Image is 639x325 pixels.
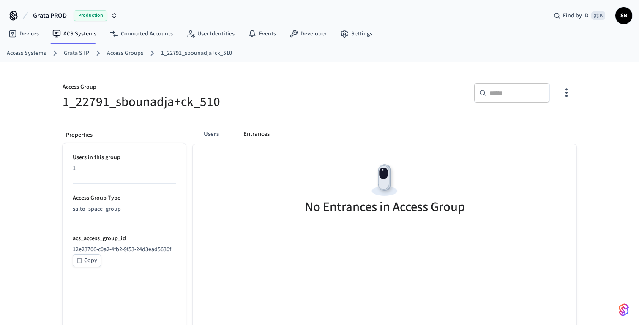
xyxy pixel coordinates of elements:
[107,49,143,58] a: Access Groups
[591,11,605,20] span: ⌘ K
[46,26,103,41] a: ACS Systems
[33,11,67,21] span: Grata PROD
[73,254,101,267] button: Copy
[64,49,89,58] a: Grata STP
[619,303,629,317] img: SeamLogoGradient.69752ec5.svg
[237,124,276,144] button: Entrances
[63,93,314,111] h5: 1_22791_sbounadja+ck_510
[103,26,180,41] a: Connected Accounts
[66,131,183,140] p: Properties
[283,26,333,41] a: Developer
[73,194,176,203] p: Access Group Type
[180,26,241,41] a: User Identities
[563,11,589,20] span: Find by ID
[161,49,232,58] a: 1_22791_sbounadja+ck_510
[73,245,176,254] p: 12e23706-c0a2-4fb2-9f53-24d3ead5630f
[73,153,176,162] p: Users in this group
[2,26,46,41] a: Devices
[241,26,283,41] a: Events
[73,164,176,173] div: 1
[63,83,314,93] p: Access Group
[73,205,176,214] div: salto_space_group
[366,161,404,199] img: Devices Empty State
[616,8,631,23] span: SB
[74,10,107,21] span: Production
[7,49,46,58] a: Access Systems
[333,26,379,41] a: Settings
[196,124,227,144] button: Users
[84,255,97,266] div: Copy
[615,7,632,24] button: SB
[305,198,465,216] h5: No Entrances in Access Group
[73,234,176,243] p: acs_access_group_id
[547,8,612,23] div: Find by ID⌘ K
